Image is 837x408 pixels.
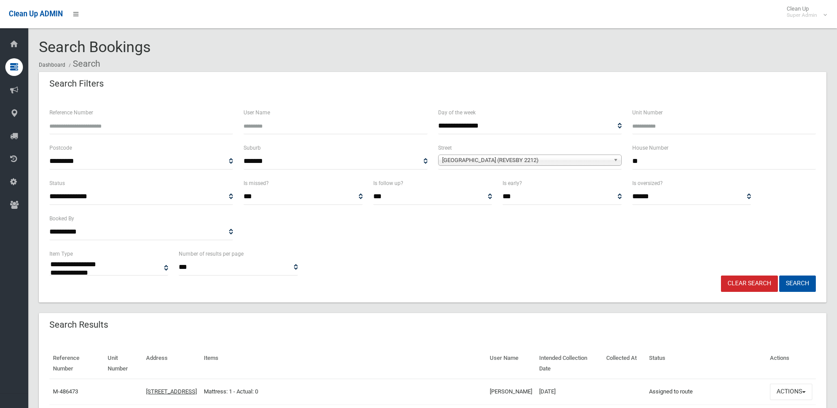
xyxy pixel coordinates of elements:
span: Clean Up ADMIN [9,10,63,18]
a: Dashboard [39,62,65,68]
header: Search Results [39,316,119,333]
button: Search [779,276,816,292]
label: Is follow up? [373,178,403,188]
label: Unit Number [632,108,663,117]
span: [GEOGRAPHIC_DATA] (REVESBY 2212) [442,155,610,166]
td: [PERSON_NAME] [486,379,536,404]
td: [DATE] [536,379,603,404]
th: Items [200,348,486,379]
label: Item Type [49,249,73,259]
header: Search Filters [39,75,114,92]
label: Is oversized? [632,178,663,188]
label: House Number [632,143,668,153]
button: Actions [770,384,812,400]
a: M-486473 [53,388,78,395]
label: User Name [244,108,270,117]
a: [STREET_ADDRESS] [146,388,197,395]
label: Is early? [503,178,522,188]
a: Clear Search [721,276,778,292]
label: Number of results per page [179,249,244,259]
th: Status [646,348,766,379]
th: Actions [766,348,816,379]
label: Booked By [49,214,74,223]
label: Is missed? [244,178,269,188]
label: Reference Number [49,108,93,117]
span: Search Bookings [39,38,151,56]
th: Collected At [603,348,646,379]
li: Search [67,56,100,72]
th: Reference Number [49,348,104,379]
td: Mattress: 1 - Actual: 0 [200,379,486,404]
label: Suburb [244,143,261,153]
small: Super Admin [787,12,817,19]
label: Status [49,178,65,188]
th: Unit Number [104,348,143,379]
td: Assigned to route [646,379,766,404]
th: User Name [486,348,536,379]
th: Intended Collection Date [536,348,603,379]
label: Day of the week [438,108,476,117]
label: Postcode [49,143,72,153]
span: Clean Up [782,5,826,19]
th: Address [143,348,200,379]
label: Street [438,143,452,153]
